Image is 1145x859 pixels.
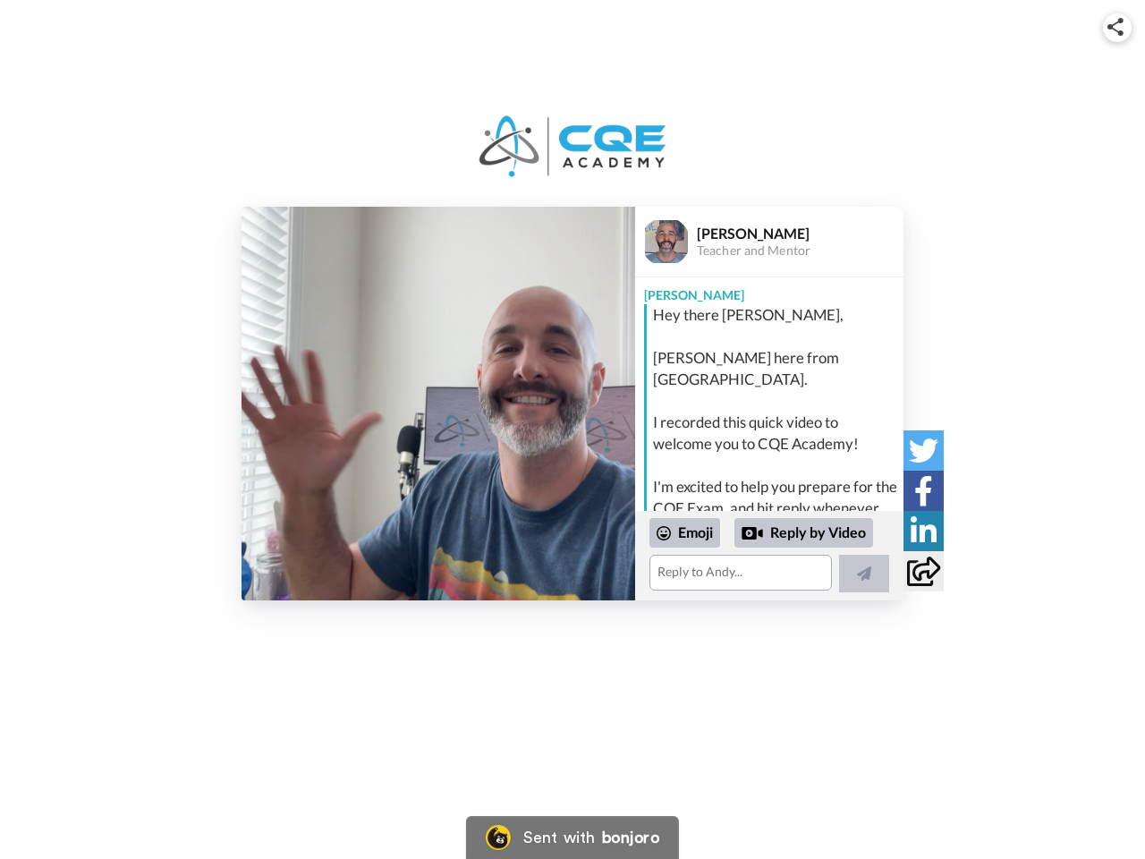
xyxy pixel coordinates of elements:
[653,304,899,540] div: Hey there [PERSON_NAME], [PERSON_NAME] here from [GEOGRAPHIC_DATA]. I recorded this quick video t...
[697,243,903,259] div: Teacher and Mentor
[474,113,671,180] img: logo
[697,225,903,242] div: [PERSON_NAME]
[649,518,720,547] div: Emoji
[242,207,635,600] img: 61f73469-eb2a-4760-80d3-026f2d2b5b42-thumb.jpg
[645,220,688,263] img: Profile Image
[1107,18,1124,36] img: ic_share.svg
[734,518,873,549] div: Reply by Video
[635,277,903,304] div: [PERSON_NAME]
[742,523,763,544] div: Reply by Video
